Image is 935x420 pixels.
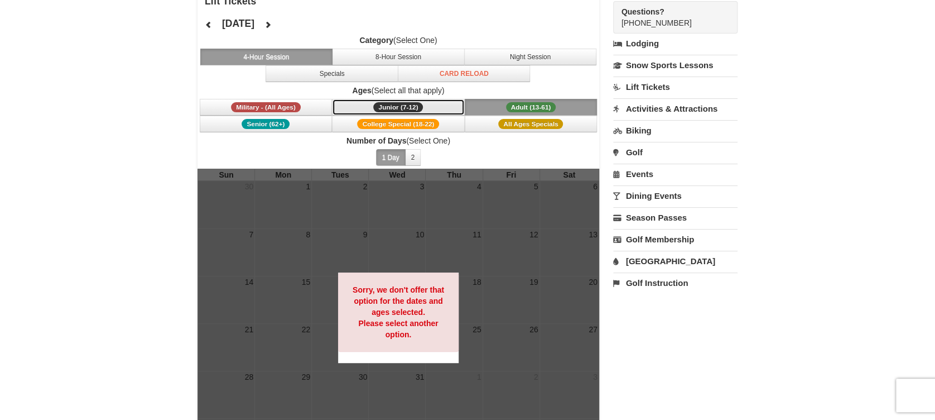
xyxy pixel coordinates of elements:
button: Specials [266,65,398,82]
a: Snow Sports Lessons [613,55,738,75]
a: Golf [613,142,738,163]
button: 2 [405,149,421,166]
label: (Select One) [197,135,599,146]
button: All Ages Specials [465,116,597,132]
label: (Select all that apply) [197,85,599,96]
button: 8-Hour Session [332,49,465,65]
h4: [DATE] [222,18,254,29]
button: Junior (7-12) [332,99,465,116]
span: [PHONE_NUMBER] [621,6,717,27]
span: Senior (62+) [242,119,290,129]
strong: Sorry, we don't offer that option for the dates and ages selected. Please select another option. [353,285,444,339]
a: Golf Membership [613,229,738,250]
a: Events [613,164,738,184]
button: 4-Hour Session [200,49,333,65]
button: 1 Day [376,149,406,166]
strong: Ages [352,86,371,95]
button: Night Session [464,49,597,65]
strong: Category [359,36,393,45]
a: Season Passes [613,207,738,228]
span: Junior (7-12) [373,102,423,112]
span: College Special (18-22) [357,119,439,129]
button: Card Reload [398,65,531,82]
span: Military - (All Ages) [231,102,301,112]
a: Activities & Attractions [613,98,738,119]
a: Lodging [613,34,738,54]
label: (Select One) [197,35,599,46]
a: Dining Events [613,185,738,206]
strong: Number of Days [346,136,406,145]
span: Adult (13-61) [506,102,556,112]
a: Lift Tickets [613,77,738,97]
strong: Questions? [621,7,664,16]
a: [GEOGRAPHIC_DATA] [613,251,738,271]
button: Senior (62+) [200,116,332,132]
button: College Special (18-22) [332,116,465,132]
button: Adult (13-61) [465,99,597,116]
a: Biking [613,120,738,141]
button: Military - (All Ages) [200,99,332,116]
span: All Ages Specials [498,119,563,129]
a: Golf Instruction [613,273,738,293]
